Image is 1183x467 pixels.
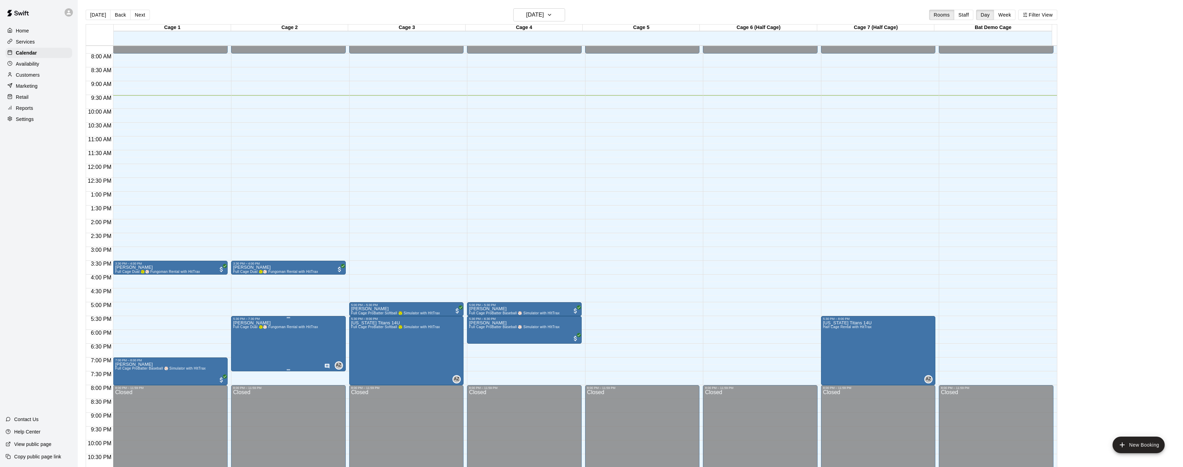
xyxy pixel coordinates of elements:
[86,123,113,128] span: 10:30 AM
[16,116,34,123] p: Settings
[89,413,113,419] span: 9:00 PM
[455,375,461,383] span: Ashton Zeiher
[115,359,226,362] div: 7:00 PM – 8:00 PM
[572,335,579,342] span: All customers have paid
[86,178,113,184] span: 12:30 PM
[705,386,815,390] div: 8:00 PM – 11:59 PM
[113,358,228,385] div: 7:00 PM – 8:00 PM: Jeffrey Sexson
[587,386,698,390] div: 8:00 PM – 11:59 PM
[89,95,113,101] span: 9:30 AM
[469,317,580,321] div: 5:30 PM – 6:30 PM
[89,358,113,363] span: 7:00 PM
[14,453,61,460] p: Copy public page link
[115,366,206,370] span: Full Cage ProBatter Baseball ⚾ Simulator with HItTrax
[467,302,582,316] div: 5:00 PM – 5:30 PM: Amanda Leifeste
[110,10,131,20] button: Back
[349,316,464,385] div: 5:30 PM – 8:00 PM: Oregon Titans 14U
[335,361,343,370] div: Ashton Zeiher
[89,247,113,253] span: 3:00 PM
[941,386,1051,390] div: 8:00 PM – 11:59 PM
[513,8,565,21] button: [DATE]
[89,219,113,225] span: 2:00 PM
[934,25,1051,31] div: Bat Demo Cage
[89,192,113,198] span: 1:00 PM
[924,375,933,383] div: Ashton Zeiher
[130,10,150,20] button: Next
[954,10,974,20] button: Staff
[14,416,39,423] p: Contact Us
[113,261,228,275] div: 3:30 PM – 4:00 PM: Michelle Meekins
[351,303,462,307] div: 5:00 PM – 5:30 PM
[114,25,231,31] div: Cage 1
[1018,10,1057,20] button: Filter View
[89,54,113,59] span: 8:00 AM
[351,317,462,321] div: 5:30 PM – 8:00 PM
[452,375,461,383] div: Ashton Zeiher
[86,10,111,20] button: [DATE]
[89,344,113,350] span: 6:30 PM
[348,25,465,31] div: Cage 3
[115,270,200,274] span: Full Cage Dual 🥎⚾ Fungoman Rental with HitTrax
[6,92,72,102] a: Retail
[336,266,343,273] span: All customers have paid
[89,385,113,391] span: 8:00 PM
[6,70,72,80] a: Customers
[86,440,113,446] span: 10:00 PM
[16,49,37,56] p: Calendar
[86,109,113,115] span: 10:00 AM
[89,261,113,267] span: 3:30 PM
[583,25,700,31] div: Cage 5
[6,81,72,91] a: Marketing
[89,302,113,308] span: 5:00 PM
[349,302,464,316] div: 5:00 PM – 5:30 PM: Amanda Leifeste
[351,386,462,390] div: 8:00 PM – 11:59 PM
[231,25,348,31] div: Cage 2
[16,38,35,45] p: Services
[469,311,560,315] span: Full Cage ProBatter Baseball ⚾ Simulator with HItTrax
[6,48,72,58] a: Calendar
[16,72,40,78] p: Customers
[817,25,934,31] div: Cage 7 (Half Cage)
[89,275,113,280] span: 4:00 PM
[89,288,113,294] span: 4:30 PM
[89,206,113,211] span: 1:30 PM
[86,454,113,460] span: 10:30 PM
[6,59,72,69] a: Availability
[218,266,225,273] span: All customers have paid
[994,10,1015,20] button: Week
[6,37,72,47] a: Services
[454,307,461,314] span: All customers have paid
[16,60,39,67] p: Availability
[89,399,113,405] span: 8:30 PM
[700,25,817,31] div: Cage 6 (Half Cage)
[454,376,459,383] span: AZ
[86,136,113,142] span: 11:00 AM
[823,386,934,390] div: 8:00 PM – 11:59 PM
[14,441,51,448] p: View public page
[89,67,113,73] span: 8:30 AM
[336,362,341,369] span: AZ
[86,164,113,170] span: 12:00 PM
[233,317,344,321] div: 5:30 PM – 7:30 PM
[466,25,583,31] div: Cage 4
[16,27,29,34] p: Home
[233,325,318,329] span: Full Cage Dual 🥎⚾ Fungoman Rental with HitTrax
[337,361,343,370] span: Ashton Zeiher
[218,377,225,383] span: All customers have paid
[16,83,38,89] p: Marketing
[231,316,346,371] div: 5:30 PM – 7:30 PM: Caitlyn Lessons
[16,105,33,112] p: Reports
[823,317,934,321] div: 5:30 PM – 8:00 PM
[6,114,72,124] a: Settings
[526,10,544,20] h6: [DATE]
[115,262,226,265] div: 3:30 PM – 4:00 PM
[6,103,72,113] a: Reports
[469,325,560,329] span: Full Cage ProBatter Baseball ⚾ Simulator with HItTrax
